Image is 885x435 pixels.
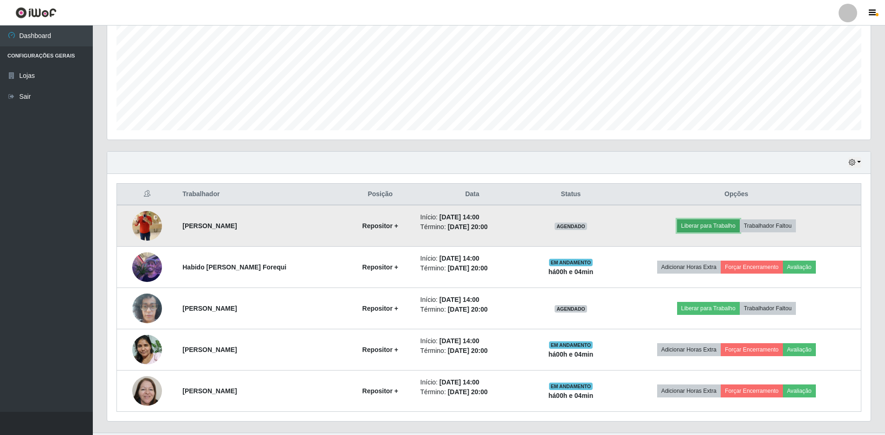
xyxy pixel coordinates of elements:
[182,346,237,353] strong: [PERSON_NAME]
[448,264,488,272] time: [DATE] 20:00
[555,223,587,230] span: AGENDADO
[362,305,398,312] strong: Repositor +
[439,378,479,386] time: [DATE] 14:00
[783,384,816,397] button: Avaliação
[182,387,237,395] strong: [PERSON_NAME]
[549,383,593,390] span: EM ANDAMENTO
[346,184,415,205] th: Posição
[783,343,816,356] button: Avaliação
[677,219,740,232] button: Liberar para Trabalho
[132,330,162,369] img: 1756721929022.jpeg
[420,305,524,314] li: Término:
[448,306,488,313] time: [DATE] 20:00
[420,336,524,346] li: Início:
[721,384,783,397] button: Forçar Encerramento
[549,392,594,399] strong: há 00 h e 04 min
[612,184,861,205] th: Opções
[420,387,524,397] li: Término:
[420,212,524,222] li: Início:
[415,184,530,205] th: Data
[677,302,740,315] button: Liberar para Trabalho
[549,341,593,349] span: EM ANDAMENTO
[362,387,398,395] strong: Repositor +
[182,222,237,230] strong: [PERSON_NAME]
[439,296,479,303] time: [DATE] 14:00
[362,222,398,230] strong: Repositor +
[132,288,162,328] img: 1756487537320.jpeg
[362,346,398,353] strong: Repositor +
[448,223,488,230] time: [DATE] 20:00
[420,295,524,305] li: Início:
[182,263,286,271] strong: Habido [PERSON_NAME] Forequi
[439,337,479,345] time: [DATE] 14:00
[439,213,479,221] time: [DATE] 14:00
[555,305,587,313] span: AGENDADO
[15,7,57,19] img: CoreUI Logo
[420,263,524,273] li: Término:
[549,268,594,275] strong: há 00 h e 04 min
[740,219,796,232] button: Trabalhador Faltou
[783,261,816,274] button: Avaliação
[420,377,524,387] li: Início:
[448,388,488,396] time: [DATE] 20:00
[420,346,524,356] li: Término:
[549,259,593,266] span: EM ANDAMENTO
[657,384,721,397] button: Adicionar Horas Extra
[721,261,783,274] button: Forçar Encerramento
[657,343,721,356] button: Adicionar Horas Extra
[439,255,479,262] time: [DATE] 14:00
[721,343,783,356] button: Forçar Encerramento
[362,263,398,271] strong: Repositor +
[132,199,162,252] img: 1751317490419.jpeg
[182,305,237,312] strong: [PERSON_NAME]
[177,184,346,205] th: Trabalhador
[132,365,162,417] img: 1757629806308.jpeg
[448,347,488,354] time: [DATE] 20:00
[657,261,721,274] button: Adicionar Horas Extra
[132,247,162,287] img: 1755521550319.jpeg
[740,302,796,315] button: Trabalhador Faltou
[420,222,524,232] li: Término:
[530,184,612,205] th: Status
[549,351,594,358] strong: há 00 h e 04 min
[420,254,524,263] li: Início:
